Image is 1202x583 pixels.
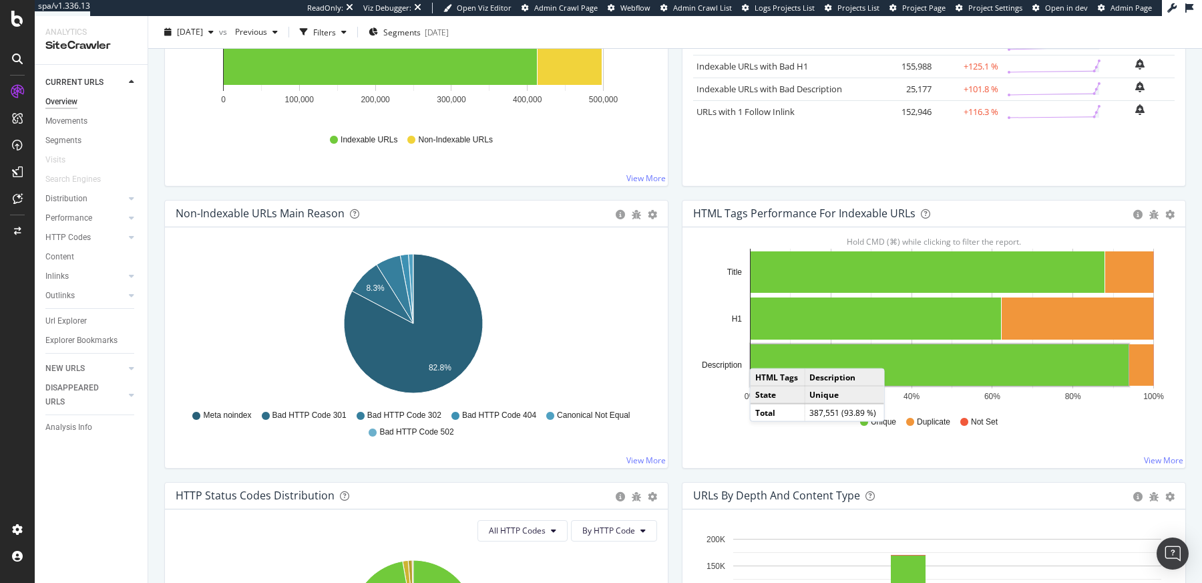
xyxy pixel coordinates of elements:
div: Viz Debugger: [363,3,411,13]
a: CURRENT URLS [45,76,125,90]
div: bug [632,492,641,501]
a: Open Viz Editor [443,3,512,13]
a: View More [626,172,666,184]
td: HTML Tags [751,369,805,386]
text: 100,000 [285,95,315,104]
button: [DATE] [159,21,219,43]
div: SiteCrawler [45,38,137,53]
span: Projects List [837,3,879,13]
div: Overview [45,95,77,109]
div: bell-plus [1135,82,1145,92]
span: Open Viz Editor [457,3,512,13]
span: Admin Crawl List [673,3,732,13]
div: circle-info [616,210,625,219]
a: View More [1144,455,1183,466]
text: 200,000 [361,95,390,104]
div: Movements [45,114,87,128]
span: Open in dev [1045,3,1088,13]
a: Segments [45,134,138,148]
a: Open in dev [1032,3,1088,13]
td: Total [751,404,805,421]
text: Title [727,267,743,277]
span: 2025 May. 28th [177,26,203,37]
span: Canonical Not Equal [557,410,630,421]
text: 300,000 [437,95,466,104]
div: CURRENT URLS [45,76,104,90]
text: 80% [1065,392,1081,401]
button: By HTTP Code [571,520,657,542]
a: NEW URLS [45,362,125,376]
div: URLs by Depth and Content Type [693,489,860,502]
a: Overview [45,95,138,109]
a: Movements [45,114,138,128]
div: HTML Tags Performance for Indexable URLs [693,207,916,220]
div: gear [1165,210,1175,219]
div: bug [1149,492,1159,501]
div: gear [648,210,657,219]
span: vs [219,26,230,37]
a: DISAPPEARED URLS [45,381,125,409]
span: Previous [230,26,267,37]
div: Filters [313,26,336,37]
span: Duplicate [917,417,950,428]
a: Projects List [825,3,879,13]
td: +101.8 % [935,78,1002,100]
a: Webflow [608,3,650,13]
div: Open Intercom Messenger [1157,538,1189,570]
div: bell-plus [1135,59,1145,70]
a: URLs with 1 Follow Inlink [696,106,795,118]
a: Indexable URLs with Bad Description [696,83,842,95]
div: Non-Indexable URLs Main Reason [176,207,345,220]
text: 100% [1143,392,1164,401]
div: [DATE] [425,26,449,37]
button: Filters [294,21,352,43]
td: +116.3 % [935,100,1002,123]
button: Previous [230,21,283,43]
span: Segments [383,26,421,37]
text: 500,000 [589,95,618,104]
div: A chart. [176,249,651,404]
div: bug [632,210,641,219]
a: Inlinks [45,269,125,283]
td: 155,988 [881,55,935,78]
span: Unique [871,417,896,428]
text: 400,000 [513,95,542,104]
td: 25,177 [881,78,935,100]
span: Indexable URLs [341,134,397,146]
a: Project Settings [956,3,1022,13]
div: DISAPPEARED URLS [45,381,113,409]
div: ReadOnly: [307,3,343,13]
span: Project Settings [968,3,1022,13]
text: 0% [745,392,757,401]
td: State [751,386,805,404]
div: Search Engines [45,172,101,187]
td: Description [805,369,884,386]
span: Admin Crawl Page [534,3,598,13]
a: Distribution [45,192,125,206]
span: Meta noindex [203,410,251,421]
div: NEW URLS [45,362,85,376]
div: Segments [45,134,81,148]
a: View More [626,455,666,466]
a: Admin Crawl Page [522,3,598,13]
span: Webflow [620,3,650,13]
div: Url Explorer [45,314,87,328]
span: Bad HTTP Code 502 [379,427,453,438]
div: Distribution [45,192,87,206]
text: 40% [904,392,920,401]
div: circle-info [616,492,625,501]
div: gear [1165,492,1175,501]
a: Project Page [889,3,946,13]
div: Visits [45,153,65,167]
div: Performance [45,211,92,225]
td: +125.1 % [935,55,1002,78]
a: 2xx URLs [696,37,733,49]
text: 82.8% [429,363,451,372]
span: Bad HTTP Code 302 [367,410,441,421]
text: 150K [707,562,725,571]
div: Inlinks [45,269,69,283]
text: 60% [984,392,1000,401]
span: Bad HTTP Code 404 [462,410,536,421]
a: Content [45,250,138,264]
div: bug [1149,210,1159,219]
